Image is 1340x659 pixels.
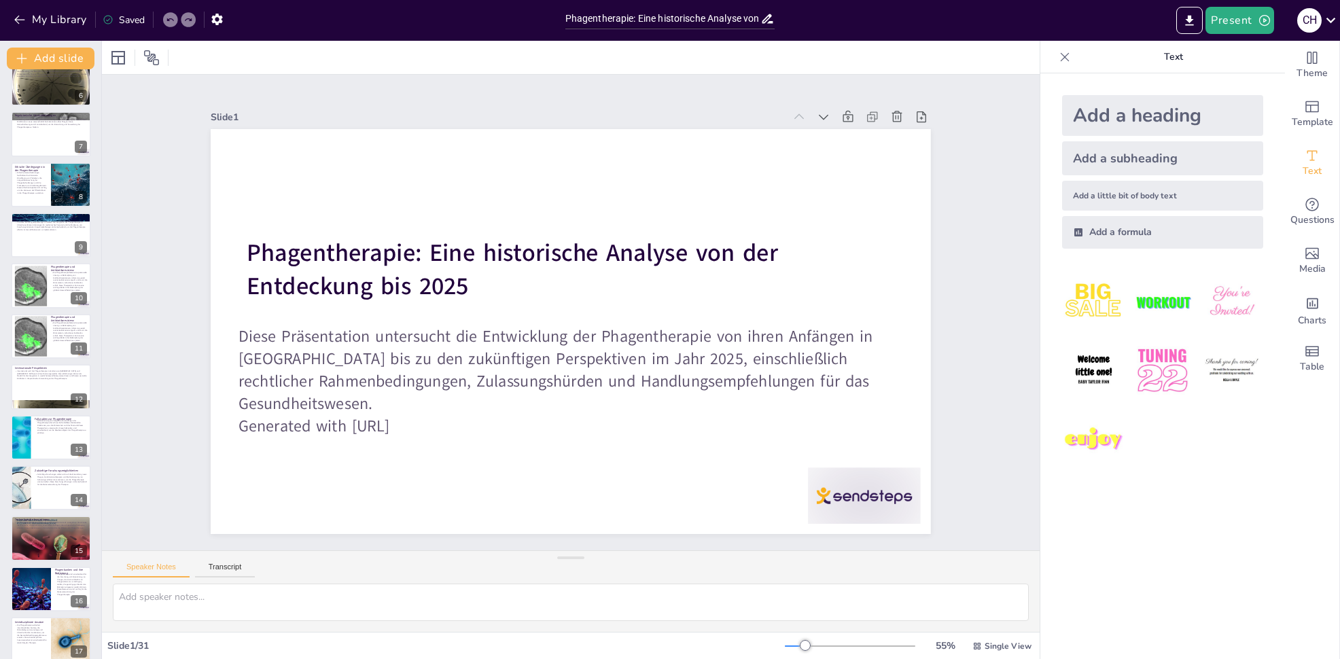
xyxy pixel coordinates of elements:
p: Die Phagentherapie erfordert interdisziplinäre Ansätze, die Mikrobiologie, Immunologie und klinis... [15,624,47,643]
div: 13 [71,444,87,456]
div: Slide 1 / 31 [107,639,785,652]
button: Present [1205,7,1273,34]
button: Add slide [7,48,94,69]
p: Phagentherapie und Antibiotikaresistenz [51,264,87,272]
div: Add a heading [1062,95,1263,136]
button: C H [1297,7,1322,34]
div: Saved [103,14,145,26]
span: Theme [1297,66,1328,81]
p: Handlungsempfehlungen für das Gesundheitswesen [15,216,87,220]
p: Regulatorische Herausforderungen betreffen die Harmonisierung der Zulassungsverfahren in der [GEO... [15,116,87,128]
p: Text [1076,41,1271,73]
div: Add a table [1285,334,1339,383]
p: Regulatorische Herausforderungen [15,113,87,118]
p: Technologische Fortschritte in der Genomik und Bioinformatik ermöglichen die schnelle Identifizie... [15,522,87,529]
button: Transcript [195,563,255,577]
p: Interdisziplinäre Ansätze [15,620,47,624]
div: Add charts and graphs [1285,285,1339,334]
button: My Library [10,9,92,31]
p: Technologische Innovationen [15,518,87,522]
p: Zukünftige Forschungsmöglichkeiten [35,469,87,473]
div: Slide 1 [211,111,784,124]
div: 6 [75,90,87,102]
div: 14 [71,494,87,506]
div: 8 [75,191,87,203]
p: Fallstudien zur Phagentherapie [35,416,87,421]
div: 8 [11,162,91,207]
div: Add a little bit of body text [1062,181,1263,211]
div: 10 [71,292,87,304]
p: Internationale Perspektiven [15,366,87,370]
button: Speaker Notes [113,563,190,577]
p: Die Phagentherapie bietet eine potenzielle Lösung zur Bekämpfung von Antibiotikaresistenzen, inde... [51,322,87,342]
p: Die klinischen Herausforderungen der Phagentherapie umfassen die Individualisierung der Behandlun... [15,68,87,78]
p: Ethische Überlegungen in der Phagentherapie [15,165,47,173]
div: 7 [11,111,91,156]
div: 6 [11,61,91,106]
div: 15 [71,545,87,557]
span: Text [1303,164,1322,179]
div: 17 [71,645,87,658]
div: 9 [11,213,91,257]
div: 12 [71,393,87,406]
p: International wird die Phagentherapie in Ländern wie [GEOGRAPHIC_DATA] und [GEOGRAPHIC_DATA] seit... [15,370,87,380]
div: Add a subheading [1062,141,1263,175]
p: Phagenbanken und ihre Bedeutung [55,568,87,575]
div: C H [1297,8,1322,33]
img: 4.jpeg [1062,339,1125,402]
div: 55 % [929,639,962,652]
div: Add images, graphics, shapes or video [1285,236,1339,285]
span: Template [1292,115,1333,130]
p: Zukünftige Forschungen sollten sich auf die Entwicklung neuer Phagen, Kombinationstherapien und d... [35,474,87,486]
img: 1.jpeg [1062,270,1125,334]
p: Ethische Herausforderungen beinhalten die informierte Einwilligung von Patienten, die Langzeitübe... [15,172,47,194]
img: 2.jpeg [1131,270,1194,334]
p: Die Phagentherapie bietet eine potenzielle Lösung zur Bekämpfung von Antibiotikaresistenzen, inde... [51,271,87,291]
div: Layout [107,47,129,69]
img: 7.jpeg [1062,408,1125,471]
div: 7 [75,141,87,153]
p: Konkrete Handlungsempfehlungen umfassen die Integration der Phagentherapie in klinische Leitlinie... [15,221,87,231]
div: 16 [71,595,87,607]
span: Single View [985,641,1032,652]
p: Phagenbanken sind entscheidend für die Forschung und Entwicklung von Phagen, da sie eine Vielzahl... [55,573,87,596]
div: 11 [11,314,91,359]
strong: Phagentherapie: Eine historische Analyse von der Entdeckung bis 2025 [247,236,778,302]
span: Position [143,50,160,66]
div: 13 [11,415,91,460]
div: 16 [11,567,91,611]
div: Add text boxes [1285,139,1339,188]
img: 3.jpeg [1200,270,1263,334]
div: 15 [11,516,91,560]
div: Get real-time input from your audience [1285,188,1339,236]
input: Insert title [565,9,761,29]
div: Add a formula [1062,216,1263,249]
img: 6.jpeg [1200,339,1263,402]
div: 10 [11,263,91,308]
div: Add ready made slides [1285,90,1339,139]
img: 5.jpeg [1131,339,1194,402]
p: Generated with [URL] [239,415,887,438]
p: Diese Präsentation untersucht die Entwicklung der Phagentherapie von ihren Anfängen in [GEOGRAPHI... [239,325,887,415]
div: 14 [11,465,91,510]
span: Questions [1290,213,1335,228]
span: Media [1299,262,1326,277]
p: Fallstudien zeigen erfolgreiche Anwendungen der Phagentherapie bei schwer behandelbaren bakteriel... [35,419,87,434]
div: Change the overall theme [1285,41,1339,90]
span: Table [1300,359,1324,374]
div: 11 [71,342,87,355]
span: Charts [1298,313,1326,328]
p: Phagentherapie und Antibiotikaresistenz [51,315,87,323]
button: Export to PowerPoint [1176,7,1203,34]
div: 12 [11,364,91,409]
div: 9 [75,241,87,253]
